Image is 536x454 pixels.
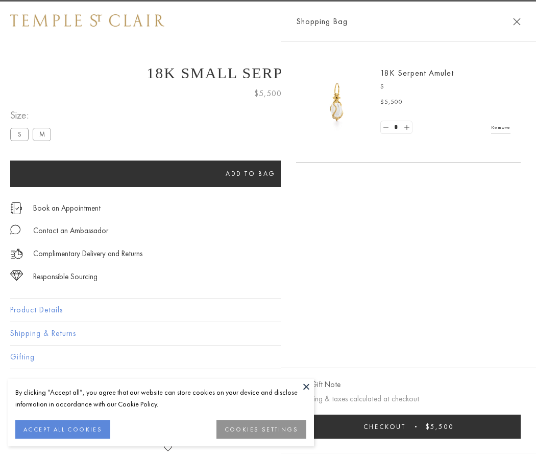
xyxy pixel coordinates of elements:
[33,247,142,260] p: Complimentary Delivery and Returns
[513,18,521,26] button: Close Shopping Bag
[10,128,29,141] label: S
[254,87,282,100] span: $5,500
[296,415,521,439] button: Checkout $5,500
[10,270,23,281] img: icon_sourcing.svg
[15,387,306,410] div: By clicking “Accept all”, you agree that our website can store cookies on your device and disclos...
[226,169,276,178] span: Add to bag
[363,422,406,431] span: Checkout
[10,161,491,187] button: Add to bag
[33,224,108,237] div: Contact an Ambassador
[296,15,348,28] span: Shopping Bag
[33,128,51,141] label: M
[10,299,526,322] button: Product Details
[10,224,20,235] img: MessageIcon-01_2.svg
[33,270,98,283] div: Responsible Sourcing
[491,122,510,133] a: Remove
[380,97,403,107] span: $5,500
[10,14,164,27] img: Temple St. Clair
[216,420,306,439] button: COOKIES SETTINGS
[10,247,23,260] img: icon_delivery.svg
[10,107,55,124] span: Size:
[426,422,454,431] span: $5,500
[15,420,110,439] button: ACCEPT ALL COOKIES
[380,82,510,92] p: S
[10,322,526,345] button: Shipping & Returns
[10,64,526,82] h1: 18K Small Serpent Amulet
[306,72,368,133] img: P51836-E11SERPPV
[381,121,391,134] a: Set quantity to 0
[10,346,526,369] button: Gifting
[296,378,340,391] button: Add Gift Note
[33,202,101,214] a: Book an Appointment
[296,393,521,405] p: Shipping & taxes calculated at checkout
[401,121,411,134] a: Set quantity to 2
[10,202,22,214] img: icon_appointment.svg
[380,67,454,78] a: 18K Serpent Amulet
